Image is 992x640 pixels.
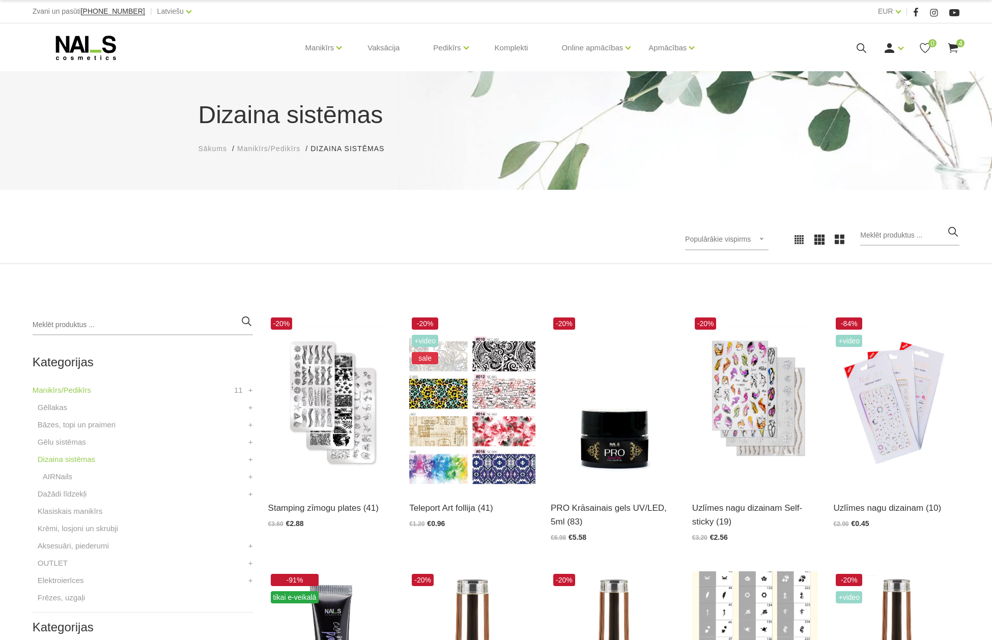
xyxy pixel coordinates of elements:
[928,39,937,47] span: 0
[38,488,87,500] a: Dažādi līdzekļi
[268,520,284,528] span: €3.60
[271,574,319,586] span: -91%
[412,335,438,347] span: +Video
[33,621,253,634] h2: Kategorijas
[271,591,319,603] span: tikai e-veikalā
[695,317,717,330] span: -20%
[833,501,959,515] a: Uzlīmes nagu dizainam (10)
[947,42,959,54] a: 4
[433,27,461,68] a: Pedikīrs
[836,335,862,347] span: +Video
[551,534,566,541] span: €6.98
[692,534,707,541] span: €3.20
[310,143,394,154] li: Dizaina sistēmas
[199,97,794,133] h1: Dizaina sistēmas
[409,315,535,488] img: Folija nagu dizainam, paredzēta lietot kopā ar Teleport Sticky Gel.Piedāvājumā 40 veidi, 20 x 4cm...
[150,5,152,18] span: |
[286,519,304,528] span: €2.88
[906,5,908,18] span: |
[553,574,575,586] span: -20%
[38,419,116,431] a: Bāzes, topi un praimeri
[38,505,103,517] a: Klasiskais manikīrs
[237,143,300,154] a: Manikīrs/Pedikīrs
[551,315,677,488] img: Augstas kvalitātes krāsainie geli ar 4D pigmentu un piesātinātu toni. Dod iespēju zīmēt smalkas l...
[199,143,228,154] a: Sākums
[412,352,438,364] span: sale
[487,23,536,72] a: Komplekti
[860,225,959,246] input: Meklēt produktus ...
[852,519,869,528] span: €0.45
[43,471,72,483] a: AIRNails
[412,317,438,330] span: -20%
[33,356,253,369] h2: Kategorijas
[692,501,818,529] a: Uzlīmes nagu dizainam Self-sticky (19)
[268,501,394,515] a: Stamping zīmogu plates (41)
[551,501,677,529] a: PRO Krāsainais gels UV/LED, 5ml (83)
[38,522,118,535] a: Krēmi, losjoni un skrubji
[685,235,751,243] span: Populārākie vispirms
[248,471,253,483] a: +
[248,401,253,414] a: +
[919,42,931,54] a: 0
[878,5,893,17] a: EUR
[33,315,253,335] input: Meklēt produktus ...
[409,501,535,515] a: Teleport Art follija (41)
[199,144,228,153] span: Sākums
[956,39,965,47] span: 4
[553,317,575,330] span: -20%
[38,557,68,569] a: OUTLET
[81,8,145,15] a: [PHONE_NUMBER]
[561,27,623,68] a: Online apmācības
[234,384,243,396] span: 11
[33,384,91,396] a: Manikīrs/Pedikīrs
[412,574,434,586] span: -20%
[38,436,86,448] a: Gēlu sistēmas
[38,401,67,414] a: Gēllakas
[271,317,293,330] span: -20%
[268,315,394,488] img: Metāla zīmogošanas plate. Augstas kvalitātes gravējums garantē pat vismazāko detaļu atspiedumu. P...
[248,557,253,569] a: +
[833,520,848,528] span: €2.90
[569,533,586,541] span: €5.58
[81,7,145,15] span: [PHONE_NUMBER]
[836,591,862,603] span: +Video
[305,27,334,68] a: Manikīrs
[38,453,95,466] a: Dizaina sistēmas
[248,436,253,448] a: +
[648,27,687,68] a: Apmācības
[836,574,862,586] span: -20%
[248,419,253,431] a: +
[836,317,862,330] span: -84%
[38,574,84,587] a: Elektroierīces
[710,533,728,541] span: €2.56
[833,315,959,488] img: Profesionālās dizaina uzlīmes nagiem...
[248,488,253,500] a: +
[38,540,109,552] a: Aksesuāri, piederumi
[237,144,300,153] span: Manikīrs/Pedikīrs
[33,5,145,18] div: Zvani un pasūti
[157,5,184,17] a: Latviešu
[248,453,253,466] a: +
[248,574,253,587] a: +
[359,23,408,72] a: Vaksācija
[248,540,253,552] a: +
[38,592,85,604] a: Frēzes, uzgaļi
[409,520,424,528] span: €1.20
[427,519,445,528] span: €0.96
[692,315,818,488] img: Dažādu stilu nagu uzlīmes. Piemērotas gan modelētiem nagiem, gan gēllakas pārklājumam. Pamatam na...
[248,384,253,396] a: +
